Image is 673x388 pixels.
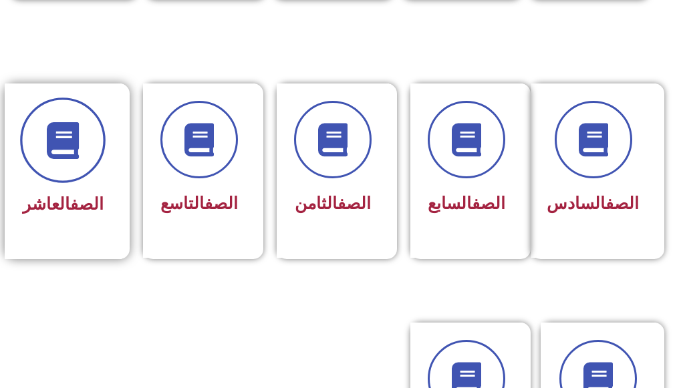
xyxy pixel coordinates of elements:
a: الصف [472,194,505,213]
span: التاسع [160,194,238,213]
a: الصف [338,194,371,213]
span: السادس [547,194,639,213]
span: السابع [428,194,505,213]
span: الثامن [295,194,371,213]
a: الصف [205,194,238,213]
span: العاشر [23,194,104,214]
a: الصف [70,194,104,214]
a: الصف [605,194,639,213]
